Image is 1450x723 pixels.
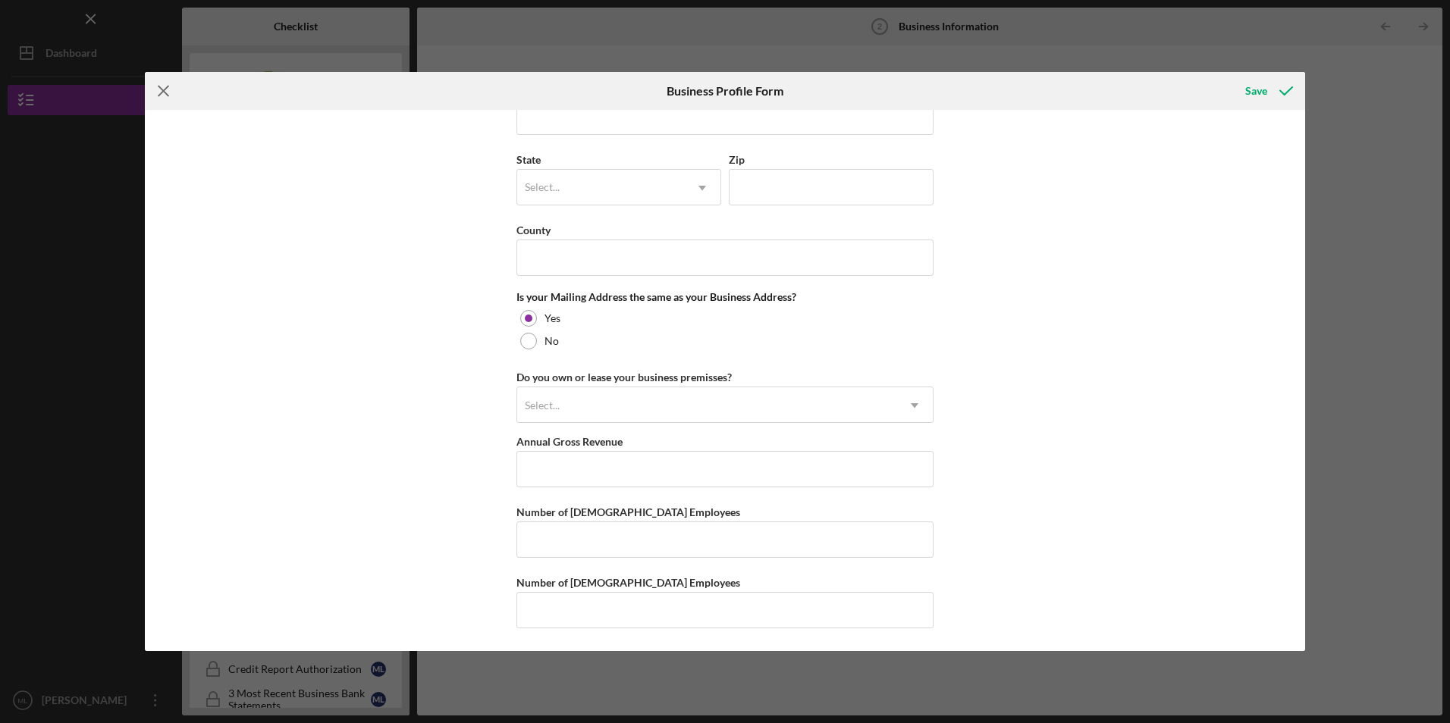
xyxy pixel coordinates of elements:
div: Is your Mailing Address the same as your Business Address? [516,291,934,303]
label: Yes [545,312,560,324]
label: Number of [DEMOGRAPHIC_DATA] Employees [516,505,740,518]
label: Number of [DEMOGRAPHIC_DATA] Employees [516,576,740,589]
label: Annual Gross Revenue [516,435,623,448]
div: Select... [525,181,560,193]
label: No [545,335,559,347]
label: Zip [729,153,745,166]
div: Save [1245,76,1267,106]
div: Select... [525,399,560,412]
h6: Business Profile Form [667,84,783,98]
button: Save [1230,76,1305,106]
label: County [516,224,551,236]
